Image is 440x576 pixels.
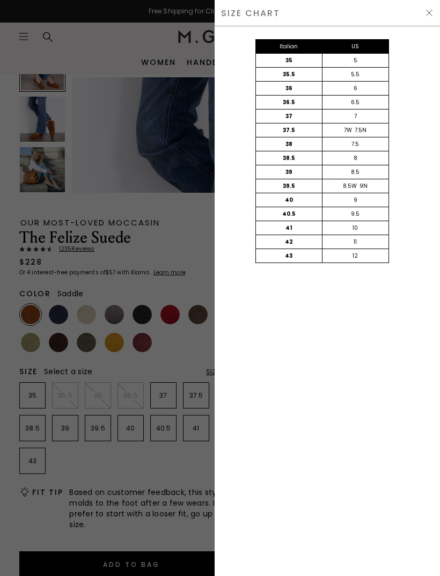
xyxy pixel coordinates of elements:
[322,110,388,123] div: 7
[256,123,322,137] div: 37.5
[256,96,322,109] div: 36.5
[256,68,322,81] div: 35.5
[256,54,322,67] div: 35
[256,221,322,235] div: 41
[256,137,322,151] div: 38
[322,96,388,109] div: 6.5
[322,68,388,81] div: 5.5
[322,165,388,179] div: 8.5
[322,82,388,95] div: 6
[256,40,322,53] div: Italian
[322,249,388,263] div: 12
[322,137,388,151] div: 7.5
[256,249,322,263] div: 43
[256,207,322,221] div: 40.5
[256,179,322,193] div: 39.5
[256,110,322,123] div: 37
[256,151,322,165] div: 38.5
[256,82,322,95] div: 36
[355,126,366,135] div: 7.5N
[344,126,352,135] div: 7W
[256,193,322,207] div: 40
[322,221,388,235] div: 10
[425,9,434,17] img: Hide Drawer
[322,193,388,207] div: 9
[322,235,388,249] div: 11
[322,207,388,221] div: 9.5
[322,54,388,67] div: 5
[256,165,322,179] div: 39
[343,182,357,191] div: 8.5W
[322,151,388,165] div: 8
[256,235,322,249] div: 42
[360,182,368,191] div: 9N
[322,40,388,53] div: US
